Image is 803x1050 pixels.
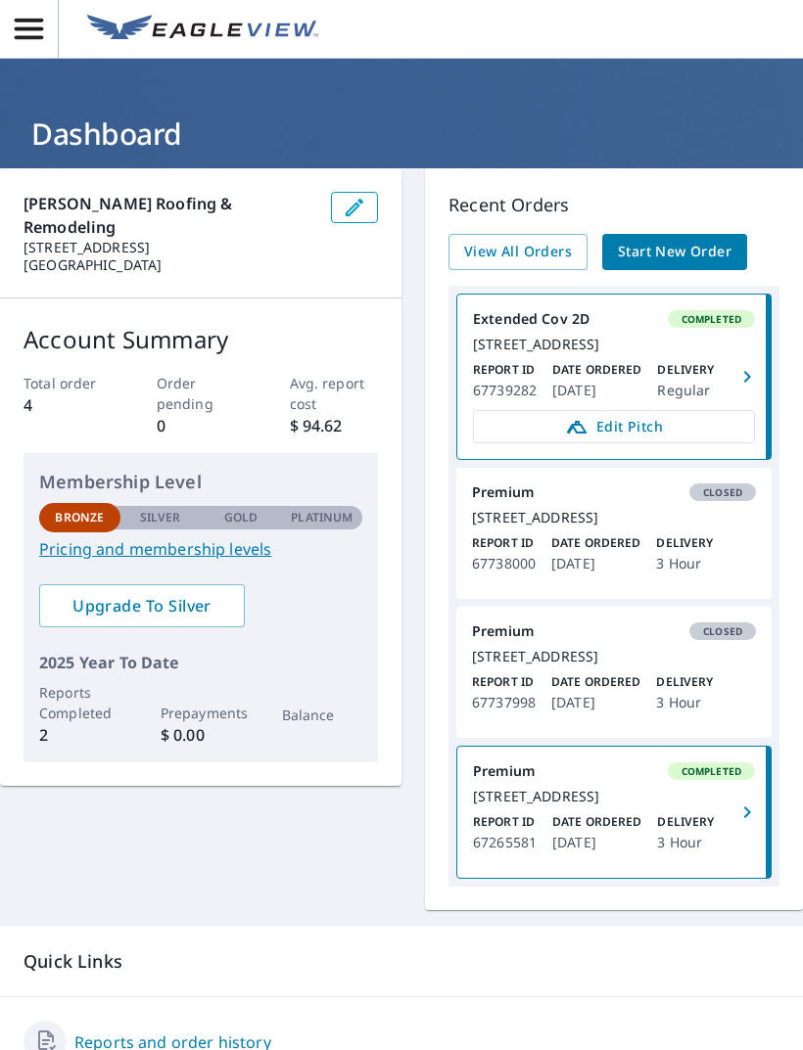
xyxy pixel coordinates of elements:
[87,15,318,44] img: EV Logo
[39,682,120,723] p: Reports Completed
[473,788,755,805] div: [STREET_ADDRESS]
[449,234,588,270] a: View All Orders
[55,595,229,616] span: Upgrade To Silver
[75,3,330,56] a: EV Logo
[473,762,755,780] div: Premium
[602,234,747,270] a: Start New Order
[472,483,756,501] div: Premium
[670,312,753,326] span: Completed
[473,410,755,443] a: Edit Pitch
[55,509,104,526] p: Bronze
[290,414,379,437] p: $ 94.62
[473,379,537,402] p: 67739282
[291,509,353,526] p: Platinum
[552,813,641,831] p: Date Ordered
[486,415,742,438] span: Edit Pitch
[691,485,754,499] span: Closed
[473,336,755,353] div: [STREET_ADDRESS]
[24,393,113,417] p: 4
[552,831,641,854] p: [DATE]
[24,114,779,154] h1: Dashboard
[24,373,113,393] p: Total order
[473,831,537,854] p: 67265581
[161,723,242,747] p: $ 0.00
[472,552,536,575] p: 67738000
[618,240,732,264] span: Start New Order
[224,509,258,526] p: Gold
[39,584,245,627] a: Upgrade To Silver
[24,322,378,357] p: Account Summary
[39,537,362,561] a: Pricing and membership levels
[472,691,536,714] p: 67737998
[140,509,181,526] p: Silver
[473,361,537,379] p: Report ID
[472,534,536,552] p: Report ID
[551,673,640,691] p: Date Ordered
[656,691,713,714] p: 3 Hour
[691,624,754,638] span: Closed
[473,813,537,831] p: Report ID
[657,379,714,402] p: Regular
[24,192,315,239] p: [PERSON_NAME] Roofing & Remodeling
[161,703,242,723] p: Prepayments
[457,747,771,878] a: PremiumCompleted[STREET_ADDRESS]Report ID67265581Date Ordered[DATE]Delivery3 Hour
[657,361,714,379] p: Delivery
[551,552,640,575] p: [DATE]
[282,705,363,725] p: Balance
[551,534,640,552] p: Date Ordered
[657,813,714,831] p: Delivery
[449,192,779,218] p: Recent Orders
[39,723,120,747] p: 2
[472,673,536,691] p: Report ID
[552,379,641,402] p: [DATE]
[472,509,756,526] div: [STREET_ADDRESS]
[656,673,713,691] p: Delivery
[473,310,755,328] div: Extended Cov 2D
[472,622,756,640] div: Premium
[656,552,713,575] p: 3 Hour
[551,691,640,714] p: [DATE]
[656,534,713,552] p: Delivery
[24,239,315,256] p: [STREET_ADDRESS]
[157,414,246,437] p: 0
[670,764,753,778] span: Completed
[24,256,315,274] p: [GEOGRAPHIC_DATA]
[457,295,771,459] a: Extended Cov 2DCompleted[STREET_ADDRESS]Report ID67739282Date Ordered[DATE]DeliveryRegularEdit Pitch
[464,240,572,264] span: View All Orders
[456,468,772,599] a: PremiumClosed[STREET_ADDRESS]Report ID67738000Date Ordered[DATE]Delivery3 Hour
[472,648,756,665] div: [STREET_ADDRESS]
[39,469,362,495] p: Membership Level
[290,373,379,414] p: Avg. report cost
[456,607,772,738] a: PremiumClosed[STREET_ADDRESS]Report ID67737998Date Ordered[DATE]Delivery3 Hour
[552,361,641,379] p: Date Ordered
[24,949,779,974] p: Quick Links
[657,831,714,854] p: 3 Hour
[157,373,246,414] p: Order pending
[39,651,362,674] p: 2025 Year To Date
